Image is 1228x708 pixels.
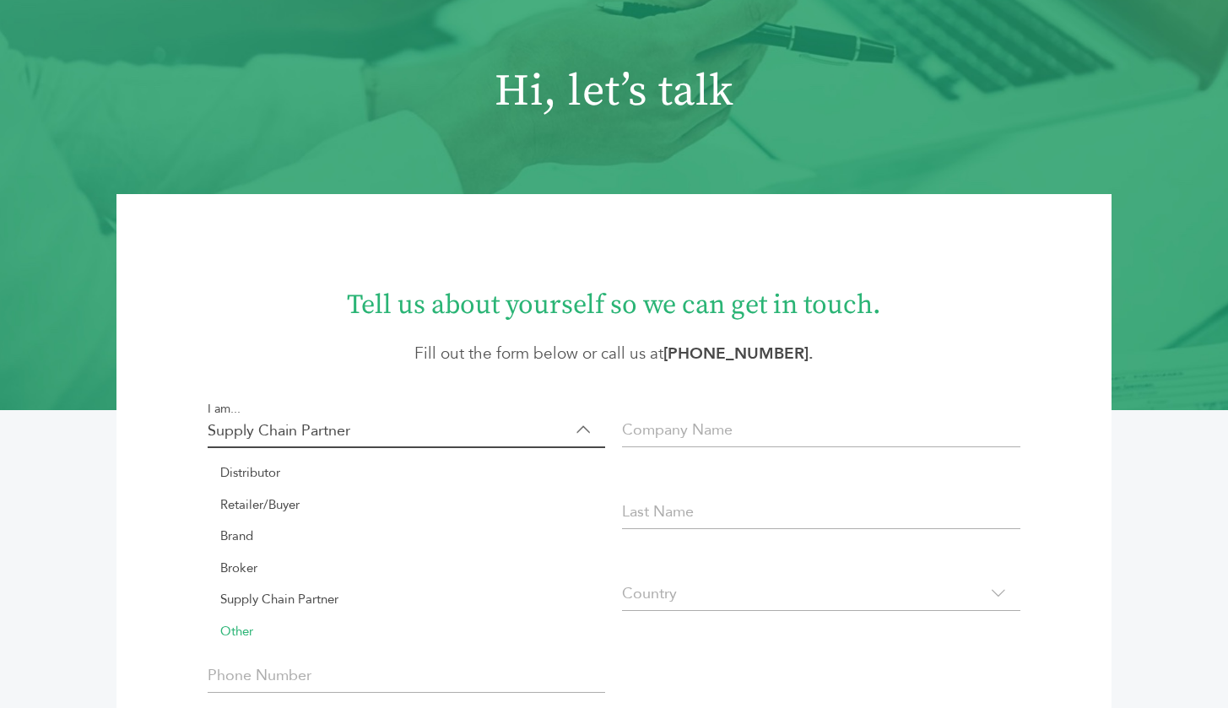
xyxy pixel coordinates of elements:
[208,489,605,521] span: Retailer/Buyer
[166,275,1062,324] h1: Tell us about yourself so we can get in touch.
[208,615,605,647] span: Other
[208,413,605,447] span: Supply Chain Partner
[208,521,605,553] span: Brand
[70,66,1159,118] h1: Hi, let’s talk
[622,500,694,523] label: Last Name
[208,664,311,687] label: Phone Number
[208,552,605,584] span: Broker
[166,342,1062,366] p: Fill out the form below or call us at
[208,584,605,616] span: Supply Chain Partner
[208,457,605,489] span: Distributor
[663,343,809,365] a: [PHONE_NUMBER]
[208,400,241,419] label: I am...
[622,419,733,441] label: Company Name
[663,343,814,365] strong: .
